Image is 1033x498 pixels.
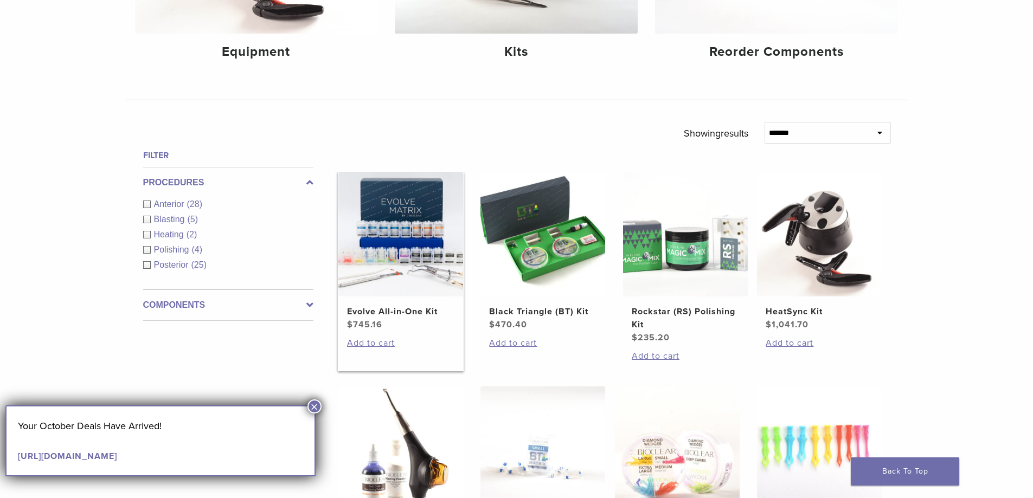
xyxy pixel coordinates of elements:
[154,260,191,269] span: Posterior
[143,149,313,162] h4: Filter
[623,172,748,296] img: Rockstar (RS) Polishing Kit
[187,230,197,239] span: (2)
[187,199,202,209] span: (28)
[143,299,313,312] label: Components
[480,172,605,296] img: Black Triangle (BT) Kit
[623,172,749,344] a: Rockstar (RS) Polishing KitRockstar (RS) Polishing Kit $235.20
[632,305,739,331] h2: Rockstar (RS) Polishing Kit
[756,172,883,331] a: HeatSync KitHeatSync Kit $1,041.70
[664,42,889,62] h4: Reorder Components
[489,319,495,330] span: $
[684,122,748,145] p: Showing results
[766,319,809,330] bdi: 1,041.70
[766,305,873,318] h2: HeatSync Kit
[766,337,873,350] a: Add to cart: “HeatSync Kit”
[307,399,322,413] button: Close
[757,172,882,296] img: HeatSync Kit
[489,305,596,318] h2: Black Triangle (BT) Kit
[403,42,629,62] h4: Kits
[851,457,959,486] a: Back To Top
[489,319,527,330] bdi: 470.40
[766,319,772,330] span: $
[154,199,187,209] span: Anterior
[632,332,638,343] span: $
[347,319,382,330] bdi: 745.16
[18,418,303,434] p: Your October Deals Have Arrived!
[347,319,353,330] span: $
[18,451,117,462] a: [URL][DOMAIN_NAME]
[191,245,202,254] span: (4)
[338,172,463,296] img: Evolve All-in-One Kit
[191,260,207,269] span: (25)
[632,332,670,343] bdi: 235.20
[154,230,187,239] span: Heating
[143,176,313,189] label: Procedures
[480,172,606,331] a: Black Triangle (BT) KitBlack Triangle (BT) Kit $470.40
[489,337,596,350] a: Add to cart: “Black Triangle (BT) Kit”
[338,172,464,331] a: Evolve All-in-One KitEvolve All-in-One Kit $745.16
[347,337,454,350] a: Add to cart: “Evolve All-in-One Kit”
[347,305,454,318] h2: Evolve All-in-One Kit
[154,215,188,224] span: Blasting
[187,215,198,224] span: (5)
[632,350,739,363] a: Add to cart: “Rockstar (RS) Polishing Kit”
[144,42,369,62] h4: Equipment
[154,245,192,254] span: Polishing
